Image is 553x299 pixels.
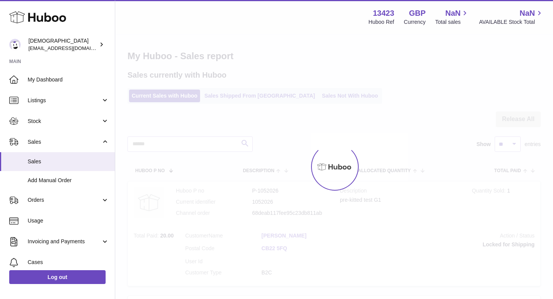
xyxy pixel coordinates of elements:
[373,8,394,18] strong: 13423
[9,39,21,50] img: olgazyuz@outlook.com
[409,8,426,18] strong: GBP
[435,18,469,26] span: Total sales
[28,158,109,165] span: Sales
[479,8,544,26] a: NaN AVAILABLE Stock Total
[28,177,109,184] span: Add Manual Order
[28,118,101,125] span: Stock
[369,18,394,26] div: Huboo Ref
[28,138,101,146] span: Sales
[9,270,106,284] a: Log out
[28,37,98,52] div: [DEMOGRAPHIC_DATA]
[28,97,101,104] span: Listings
[28,76,109,83] span: My Dashboard
[28,217,109,224] span: Usage
[404,18,426,26] div: Currency
[28,196,101,204] span: Orders
[520,8,535,18] span: NaN
[28,238,101,245] span: Invoicing and Payments
[435,8,469,26] a: NaN Total sales
[479,18,544,26] span: AVAILABLE Stock Total
[28,45,113,51] span: [EMAIL_ADDRESS][DOMAIN_NAME]
[445,8,460,18] span: NaN
[28,259,109,266] span: Cases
